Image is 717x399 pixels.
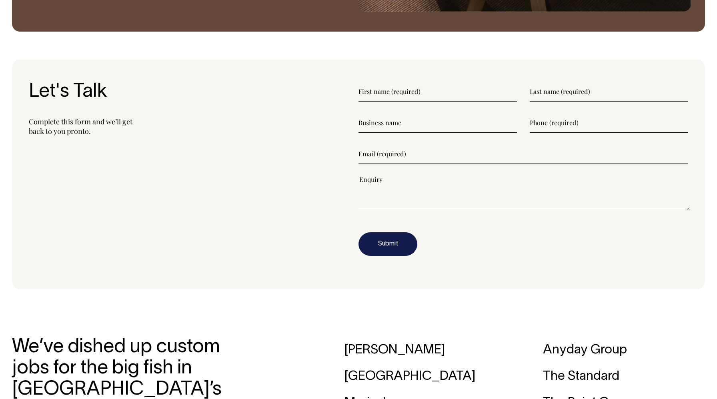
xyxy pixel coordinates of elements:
input: First name (required) [358,82,517,102]
input: Phone (required) [530,113,688,133]
h3: Let's Talk [29,82,358,103]
div: The Standard [543,363,705,390]
input: Email (required) [358,144,688,164]
input: Last name (required) [530,82,688,102]
input: Business name [358,113,517,133]
div: Anyday Group [543,337,705,363]
div: [GEOGRAPHIC_DATA] [344,363,507,390]
div: [PERSON_NAME] [344,337,507,363]
button: Submit [358,232,417,256]
p: Complete this form and we’ll get back to you pronto. [29,117,358,136]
